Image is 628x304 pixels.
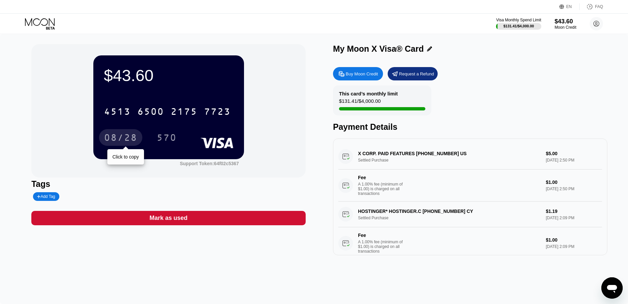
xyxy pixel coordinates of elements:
div: $43.60 [104,66,233,85]
div: 08/28 [99,129,142,146]
div: $43.60Moon Credit [555,18,576,30]
div: My Moon X Visa® Card [333,44,424,54]
div: Fee [358,233,405,238]
div: 7723 [204,107,231,118]
div: Request a Refund [399,71,434,77]
div: $131.41 / $4,000.00 [339,98,381,107]
div: 570 [152,129,182,146]
div: [DATE] 2:09 PM [546,244,602,249]
div: A 1.00% fee (minimum of $1.00) is charged on all transactions [358,240,408,254]
div: Request a Refund [388,67,438,80]
div: Buy Moon Credit [333,67,383,80]
div: Tags [31,179,306,189]
div: Add Tag [33,192,59,201]
div: Mark as used [150,214,188,222]
div: Support Token: 64f02c5367 [180,161,239,166]
div: EN [566,4,572,9]
div: $131.41 / $4,000.00 [503,24,534,28]
div: Payment Details [333,122,607,132]
div: A 1.00% fee (minimum of $1.00) is charged on all transactions [358,182,408,196]
div: 2175 [171,107,197,118]
div: Buy Moon Credit [346,71,378,77]
div: Visa Monthly Spend Limit [496,18,541,22]
div: 4513 [104,107,131,118]
div: 08/28 [104,133,137,144]
div: Visa Monthly Spend Limit$131.41/$4,000.00 [496,18,541,30]
div: Add Tag [37,194,55,199]
div: FeeA 1.00% fee (minimum of $1.00) is charged on all transactions$1.00[DATE] 2:50 PM [338,170,602,202]
div: Mark as used [31,211,306,225]
div: 570 [157,133,177,144]
div: 4513650021757723 [100,103,235,120]
div: $1.00 [546,237,602,243]
div: Moon Credit [555,25,576,30]
div: [DATE] 2:50 PM [546,187,602,191]
div: Fee [358,175,405,180]
div: FeeA 1.00% fee (minimum of $1.00) is charged on all transactions$1.00[DATE] 2:09 PM [338,227,602,259]
div: FAQ [580,3,603,10]
iframe: Кнопка запуска окна обмена сообщениями [601,277,623,299]
div: 6500 [137,107,164,118]
div: $1.00 [546,180,602,185]
div: FAQ [595,4,603,9]
div: EN [559,3,580,10]
div: This card’s monthly limit [339,91,398,96]
div: $43.60 [555,18,576,25]
div: Support Token:64f02c5367 [180,161,239,166]
div: Click to copy [112,154,139,160]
